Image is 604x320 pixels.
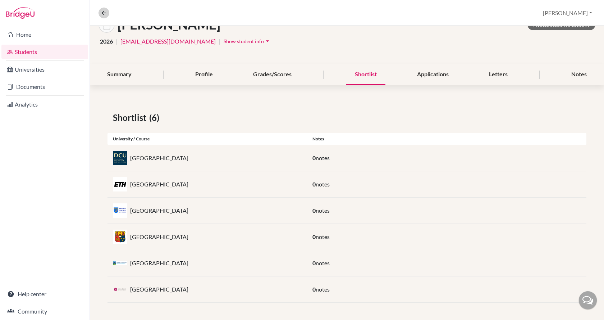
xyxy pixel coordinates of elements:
[244,64,300,85] div: Grades/Scores
[316,233,330,240] span: notes
[1,62,88,77] a: Universities
[540,6,595,20] button: [PERSON_NAME]
[1,304,88,319] a: Community
[130,206,188,215] p: [GEOGRAPHIC_DATA]
[312,154,316,161] span: 0
[1,45,88,59] a: Students
[1,97,88,112] a: Analytics
[312,233,316,240] span: 0
[113,111,149,124] span: Shortlist
[113,177,127,191] img: ch_eth_3w2qmga9.jpeg
[563,64,595,85] div: Notes
[1,27,88,42] a: Home
[312,181,316,188] span: 0
[100,37,113,46] span: 2026
[316,286,330,293] span: notes
[316,260,330,266] span: notes
[316,154,330,161] span: notes
[312,286,316,293] span: 0
[113,230,127,244] img: ie_ucc_vgi4kjsq.png
[408,64,457,85] div: Applications
[312,260,316,266] span: 0
[149,111,162,124] span: (6)
[130,259,188,267] p: [GEOGRAPHIC_DATA]
[130,154,188,162] p: [GEOGRAPHIC_DATA]
[130,180,188,189] p: [GEOGRAPHIC_DATA]
[130,233,188,241] p: [GEOGRAPHIC_DATA]
[312,207,316,214] span: 0
[120,37,216,46] a: [EMAIL_ADDRESS][DOMAIN_NAME]
[480,64,516,85] div: Letters
[219,37,220,46] span: |
[116,37,118,46] span: |
[113,261,127,265] img: ie_ucd_11chb4vc.jpeg
[130,285,188,294] p: [GEOGRAPHIC_DATA]
[99,64,140,85] div: Summary
[113,287,127,292] img: ie_nat_pdw8j8w1.png
[16,5,31,12] span: Help
[113,151,127,165] img: ie_dcu__klr5mpr.jpeg
[307,136,586,142] div: Notes
[264,37,271,45] i: arrow_drop_down
[1,80,88,94] a: Documents
[107,136,307,142] div: University / Course
[223,36,271,47] button: Show student infoarrow_drop_down
[6,7,35,19] img: Bridge-U
[346,64,385,85] div: Shortlist
[224,38,264,44] span: Show student info
[1,287,88,301] a: Help center
[113,203,127,218] img: ie_tcd_3wam82nr.jpeg
[316,181,330,188] span: notes
[316,207,330,214] span: notes
[187,64,221,85] div: Profile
